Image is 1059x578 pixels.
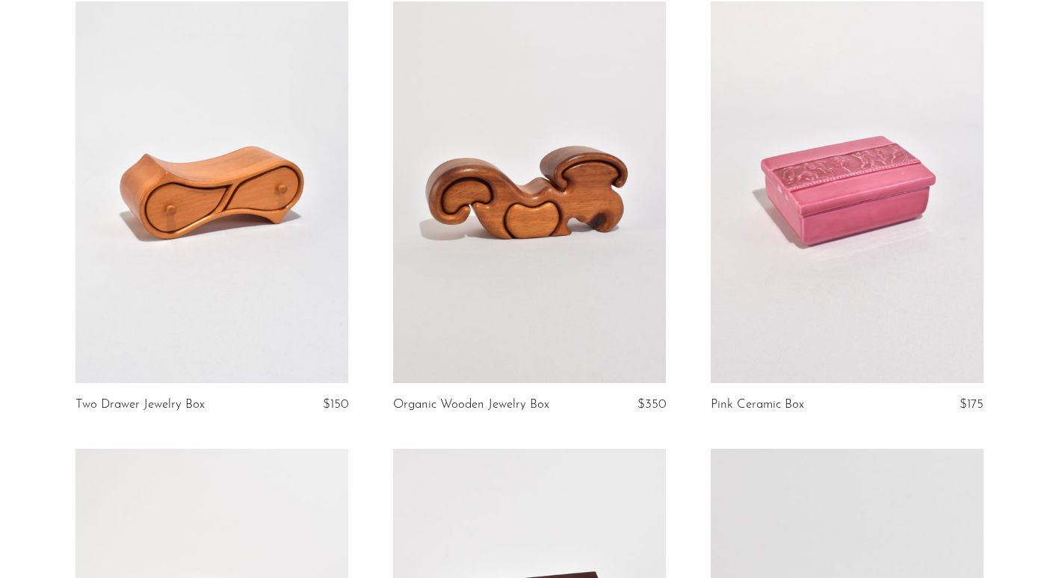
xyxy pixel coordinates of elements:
a: Organic Wooden Jewelry Box [393,398,549,411]
a: Two Drawer Jewelry Box [75,398,205,411]
a: Pink Ceramic Box [711,398,804,411]
span: $150 [323,398,348,411]
span: $350 [637,398,666,411]
span: $175 [960,398,984,411]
